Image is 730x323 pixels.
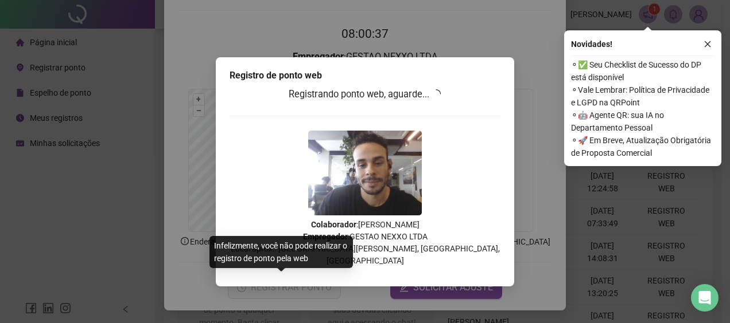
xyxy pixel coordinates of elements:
[230,87,500,102] h3: Registrando ponto web, aguarde...
[571,38,612,50] span: Novidades !
[311,220,356,229] strong: Colaborador
[230,219,500,267] p: : [PERSON_NAME] : GESTAO NEXXO LTDA Local aprox.: [GEOGRAPHIC_DATA][PERSON_NAME], [GEOGRAPHIC_DAT...
[303,232,348,241] strong: Empregador
[308,131,422,215] img: 9k=
[571,109,715,134] span: ⚬ 🤖 Agente QR: sua IA no Departamento Pessoal
[230,69,500,82] div: Registro de ponto web
[704,40,712,48] span: close
[691,284,719,312] div: Open Intercom Messenger
[431,88,442,99] span: loading
[571,84,715,109] span: ⚬ Vale Lembrar: Política de Privacidade e LGPD na QRPoint
[571,58,715,84] span: ⚬ ✅ Seu Checklist de Sucesso do DP está disponível
[571,134,715,159] span: ⚬ 🚀 Em Breve, Atualização Obrigatória de Proposta Comercial
[209,236,353,268] div: Infelizmente, você não pode realizar o registro de ponto pela web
